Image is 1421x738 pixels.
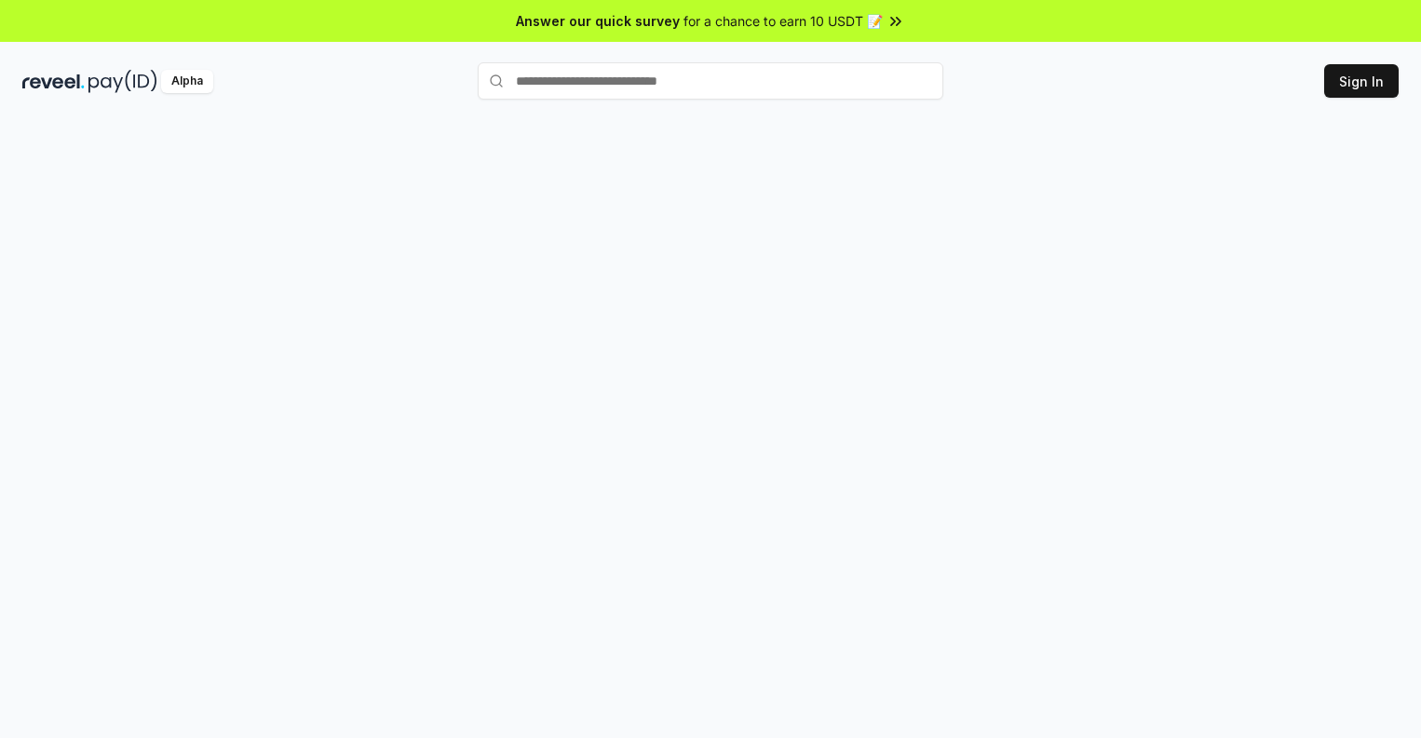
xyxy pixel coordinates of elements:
[683,11,883,31] span: for a chance to earn 10 USDT 📝
[22,70,85,93] img: reveel_dark
[516,11,680,31] span: Answer our quick survey
[161,70,213,93] div: Alpha
[1324,64,1399,98] button: Sign In
[88,70,157,93] img: pay_id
